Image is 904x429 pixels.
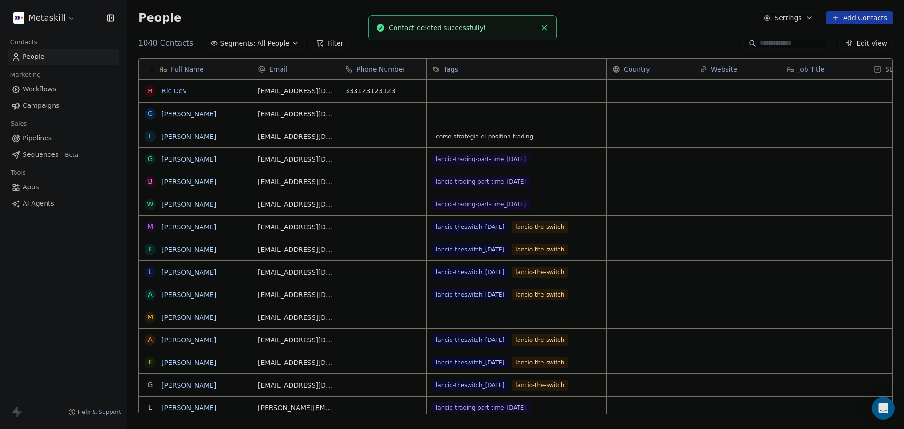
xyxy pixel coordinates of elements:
div: Country [607,59,694,79]
span: [EMAIL_ADDRESS][DOMAIN_NAME] [258,222,333,232]
span: Apps [23,182,39,192]
div: M [147,222,153,232]
div: G [148,109,153,119]
span: Tags [444,65,458,74]
span: Job Title [798,65,824,74]
button: Settings [758,11,818,24]
span: 1040 Contacts [138,38,193,49]
span: Workflows [23,84,56,94]
span: Sequences [23,150,58,160]
a: [PERSON_NAME] [161,178,216,186]
span: lancio-theswitch_[DATE] [432,357,508,368]
span: [EMAIL_ADDRESS][DOMAIN_NAME] [258,86,333,96]
span: Full Name [171,65,204,74]
div: Website [694,59,781,79]
div: Tags [427,59,606,79]
span: [EMAIL_ADDRESS][DOMAIN_NAME] [258,380,333,390]
span: lancio-theswitch_[DATE] [432,267,508,278]
div: B [148,177,153,186]
span: [EMAIL_ADDRESS][DOMAIN_NAME] [258,200,333,209]
a: [PERSON_NAME] [161,246,216,253]
span: People [138,11,181,25]
a: People [8,49,119,65]
div: G [148,380,153,390]
span: Website [711,65,737,74]
span: lancio-theswitch_[DATE] [432,380,508,391]
div: grid [139,80,252,414]
button: Edit View [839,37,893,50]
span: Email [269,65,288,74]
a: Campaigns [8,98,119,113]
span: Metaskill [28,12,65,24]
span: [EMAIL_ADDRESS][DOMAIN_NAME] [258,358,333,367]
span: Country [624,65,650,74]
div: Job Title [781,59,868,79]
span: Tools [7,166,30,180]
span: lancio-the-switch [512,380,568,391]
span: lancio-the-switch [512,267,568,278]
div: Email [252,59,339,79]
span: AI Agents [23,199,54,209]
a: Workflows [8,81,119,97]
button: Metaskill [11,10,77,26]
a: [PERSON_NAME] [161,201,216,208]
span: [EMAIL_ADDRESS][DOMAIN_NAME] [258,290,333,299]
a: [PERSON_NAME] [161,359,216,366]
div: M [147,312,153,322]
div: L [148,403,152,413]
span: People [23,52,45,62]
span: [EMAIL_ADDRESS][DOMAIN_NAME] [258,245,333,254]
a: Help & Support [68,408,121,416]
span: [EMAIL_ADDRESS][DOMAIN_NAME] [258,132,333,141]
span: 333123123123 [345,86,420,96]
span: lancio-theswitch_[DATE] [432,244,508,255]
a: [PERSON_NAME] [161,155,216,163]
span: corso-strategia-di-position-trading [432,131,537,142]
a: AI Agents [8,196,119,211]
div: Full Name [139,59,252,79]
span: [EMAIL_ADDRESS][DOMAIN_NAME] [258,109,333,119]
span: Sales [7,117,31,131]
div: Contact deleted successfully! [389,23,536,33]
button: Add Contacts [826,11,893,24]
div: R [148,86,153,96]
span: lancio-trading-part-time_[DATE] [432,154,530,165]
a: [PERSON_NAME] [161,110,216,118]
span: Phone Number [356,65,405,74]
div: A [148,290,153,299]
span: Pipelines [23,133,52,143]
a: [PERSON_NAME] [161,314,216,321]
div: G [148,154,153,164]
a: [PERSON_NAME] [161,336,216,344]
span: lancio-trading-part-time_[DATE] [432,199,530,210]
div: Open Intercom Messenger [872,397,895,420]
button: Close toast [538,22,550,34]
a: Ric Dev [161,87,186,95]
div: Phone Number [339,59,426,79]
div: L [148,267,152,277]
span: Beta [62,150,81,160]
span: lancio-theswitch_[DATE] [432,221,508,233]
a: [PERSON_NAME] [161,133,216,140]
a: [PERSON_NAME] [161,268,216,276]
span: lancio-theswitch_[DATE] [432,289,508,300]
span: lancio-theswitch_[DATE] [432,334,508,346]
span: Help & Support [78,408,121,416]
a: [PERSON_NAME] [161,381,216,389]
span: lancio-the-switch [512,357,568,368]
span: [EMAIL_ADDRESS][DOMAIN_NAME] [258,313,333,322]
div: F [148,244,152,254]
span: [PERSON_NAME][EMAIL_ADDRESS][DOMAIN_NAME] [258,403,333,413]
a: [PERSON_NAME] [161,223,216,231]
span: Contacts [6,35,41,49]
span: lancio-the-switch [512,289,568,300]
a: Pipelines [8,130,119,146]
div: W [147,199,153,209]
span: [EMAIL_ADDRESS][DOMAIN_NAME] [258,154,333,164]
span: lancio-the-switch [512,334,568,346]
span: [EMAIL_ADDRESS][DOMAIN_NAME] [258,177,333,186]
a: [PERSON_NAME] [161,291,216,299]
span: Campaigns [23,101,59,111]
span: Segments: [220,39,255,49]
span: lancio-trading-part-time_[DATE] [432,402,530,413]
